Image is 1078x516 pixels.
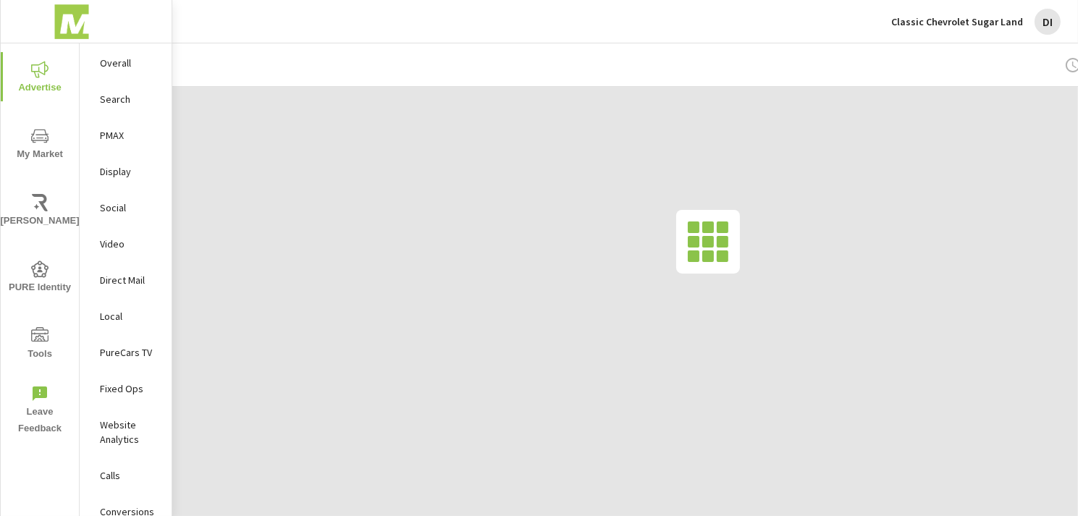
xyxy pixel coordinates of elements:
[100,200,160,215] p: Social
[80,52,172,74] div: Overall
[80,88,172,110] div: Search
[80,342,172,363] div: PureCars TV
[1035,9,1061,35] div: DI
[80,305,172,327] div: Local
[80,197,172,219] div: Social
[1,43,79,443] div: nav menu
[100,468,160,483] p: Calls
[100,92,160,106] p: Search
[80,414,172,450] div: Website Analytics
[100,273,160,287] p: Direct Mail
[100,345,160,360] p: PureCars TV
[5,327,75,363] span: Tools
[100,128,160,143] p: PMAX
[5,127,75,163] span: My Market
[80,124,172,146] div: PMAX
[100,237,160,251] p: Video
[100,56,160,70] p: Overall
[100,381,160,396] p: Fixed Ops
[891,15,1023,28] p: Classic Chevrolet Sugar Land
[100,418,160,447] p: Website Analytics
[80,269,172,291] div: Direct Mail
[5,194,75,229] span: [PERSON_NAME]
[100,309,160,323] p: Local
[80,233,172,255] div: Video
[5,385,75,437] span: Leave Feedback
[80,161,172,182] div: Display
[80,378,172,399] div: Fixed Ops
[80,465,172,486] div: Calls
[5,261,75,296] span: PURE Identity
[5,61,75,96] span: Advertise
[100,164,160,179] p: Display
